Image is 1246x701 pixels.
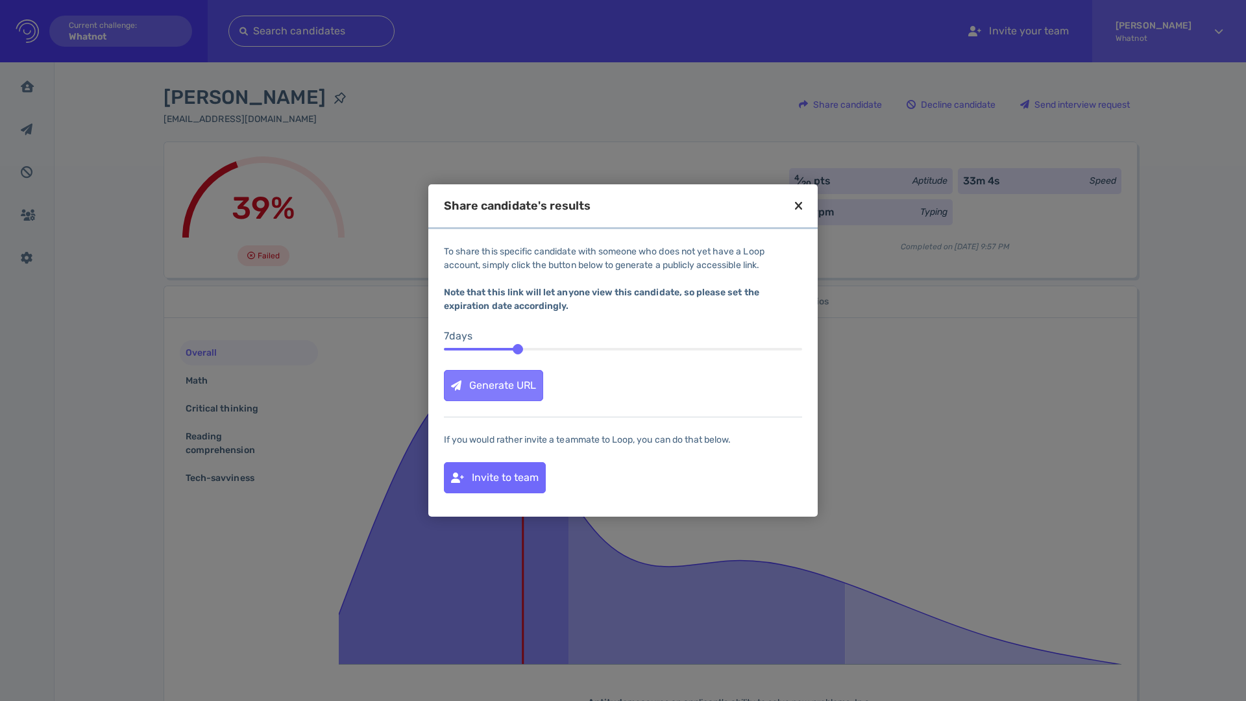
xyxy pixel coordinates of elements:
[444,433,802,447] div: If you would rather invite a teammate to Loop, you can do that below.
[445,463,545,493] div: Invite to team
[444,245,802,313] div: To share this specific candidate with someone who does not yet have a Loop account, simply click ...
[444,200,591,212] div: Share candidate's results
[444,328,802,344] div: 7 day s
[444,370,543,401] button: Generate URL
[444,287,759,312] b: Note that this link will let anyone view this candidate, so please set the expiration date accord...
[445,371,543,400] div: Generate URL
[444,462,546,493] button: Invite to team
